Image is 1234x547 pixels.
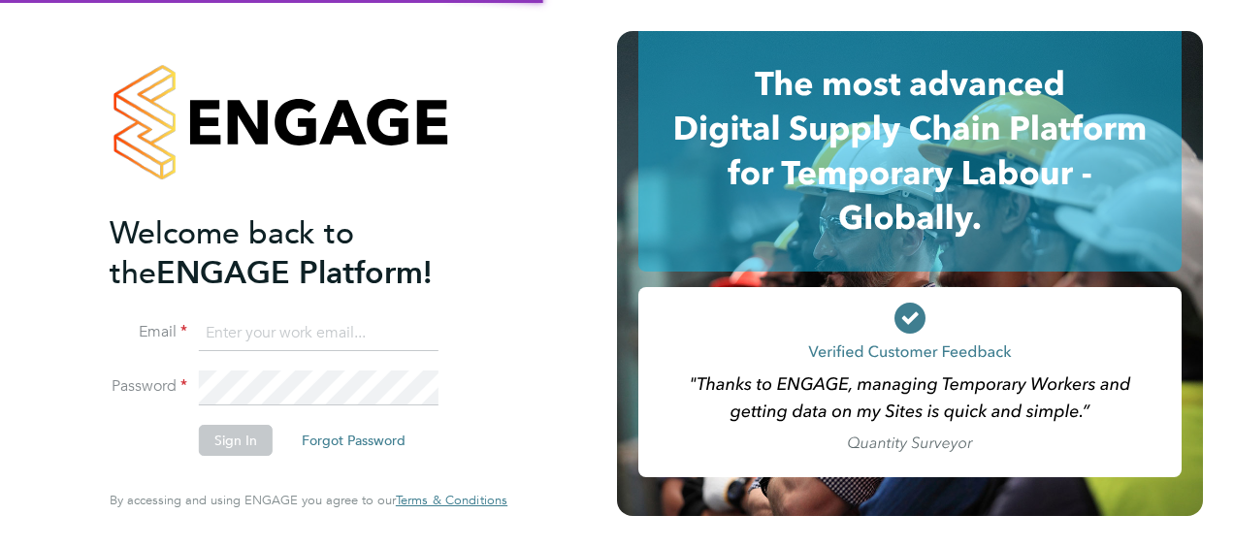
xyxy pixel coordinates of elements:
input: Enter your work email... [199,316,438,351]
button: Sign In [199,425,273,456]
button: Forgot Password [286,425,421,456]
label: Email [110,322,187,342]
span: Terms & Conditions [396,492,507,508]
span: Welcome back to the [110,214,354,292]
h2: ENGAGE Platform! [110,213,488,293]
span: By accessing and using ENGAGE you agree to our [110,492,507,508]
a: Terms & Conditions [396,493,507,508]
label: Password [110,376,187,397]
